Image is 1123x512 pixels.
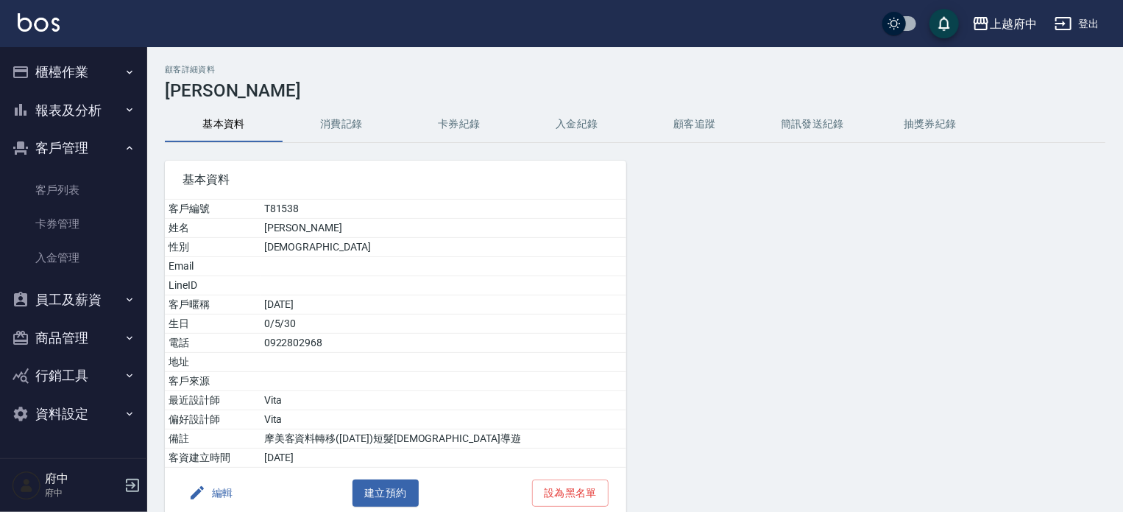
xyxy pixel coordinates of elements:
td: 姓名 [165,219,261,238]
div: 上越府中 [990,15,1037,33]
td: 客戶編號 [165,200,261,219]
td: 最近設計師 [165,391,261,410]
td: Email [165,257,261,276]
img: Person [12,471,41,500]
td: [DATE] [261,449,626,468]
button: 行銷工具 [6,357,141,395]
button: 上越府中 [966,9,1043,39]
button: 卡券紀錄 [400,107,518,142]
button: 登出 [1049,10,1105,38]
h5: 府中 [45,471,120,486]
td: Vita [261,391,626,410]
td: [DATE] [261,295,626,315]
td: 偏好設計師 [165,410,261,429]
td: 性別 [165,238,261,257]
td: 0/5/30 [261,315,626,334]
img: Logo [18,13,60,32]
button: 商品管理 [6,319,141,357]
button: 建立預約 [353,480,419,507]
button: 顧客追蹤 [636,107,754,142]
button: 入金紀錄 [518,107,636,142]
td: 摩美客資料轉移([DATE])短髮[DEMOGRAPHIC_DATA]導遊 [261,429,626,449]
button: 消費記錄 [283,107,400,142]
h2: 顧客詳細資料 [165,65,1105,74]
button: 設為黑名單 [532,480,609,507]
button: 編輯 [183,480,239,507]
button: save [929,9,959,38]
td: [PERSON_NAME] [261,219,626,238]
button: 員工及薪資 [6,281,141,319]
button: 簡訊發送紀錄 [754,107,871,142]
td: 生日 [165,315,261,334]
td: 客戶暱稱 [165,295,261,315]
td: LineID [165,276,261,295]
span: 基本資料 [183,172,609,187]
h3: [PERSON_NAME] [165,80,1105,101]
a: 客戶列表 [6,173,141,207]
a: 卡券管理 [6,207,141,241]
button: 櫃檯作業 [6,53,141,91]
td: 0922802968 [261,334,626,353]
td: 地址 [165,353,261,372]
p: 府中 [45,486,120,499]
button: 抽獎券紀錄 [871,107,989,142]
button: 報表及分析 [6,91,141,130]
td: 客戶來源 [165,372,261,391]
td: [DEMOGRAPHIC_DATA] [261,238,626,257]
td: 備註 [165,429,261,449]
button: 客戶管理 [6,129,141,167]
td: 客資建立時間 [165,449,261,468]
button: 資料設定 [6,395,141,433]
button: 基本資料 [165,107,283,142]
a: 入金管理 [6,241,141,275]
td: 電話 [165,334,261,353]
td: Vita [261,410,626,429]
td: T81538 [261,200,626,219]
